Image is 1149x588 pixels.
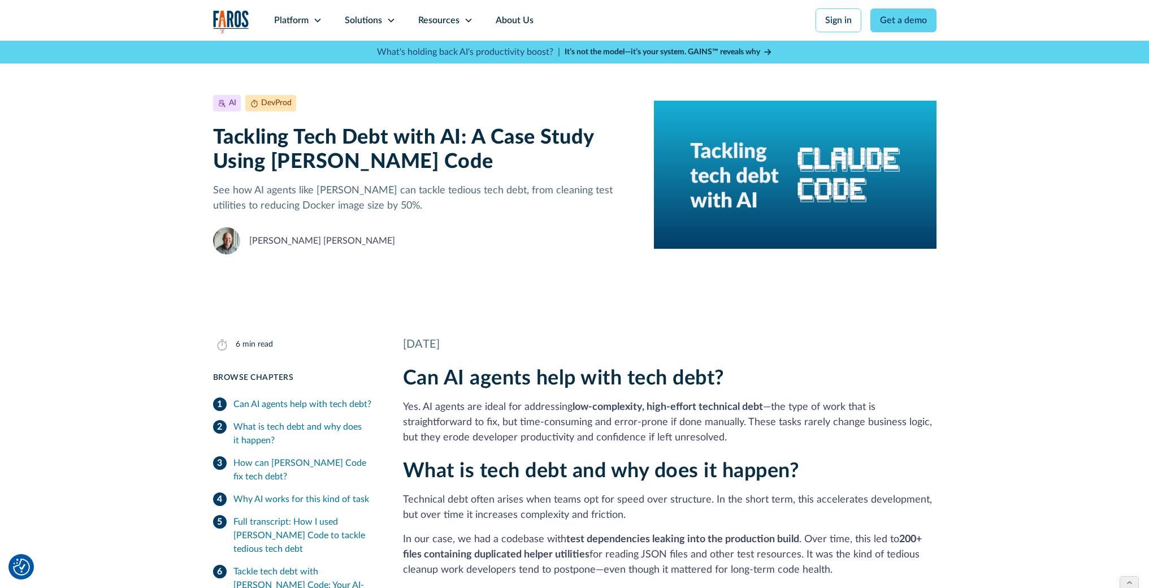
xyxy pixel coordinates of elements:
[233,456,376,483] div: How can [PERSON_NAME] Code fix tech debt?
[213,10,249,33] a: home
[213,227,240,254] img: Yandry Perez Clemente
[816,8,861,32] a: Sign in
[274,14,309,27] div: Platform
[403,336,936,353] div: [DATE]
[213,126,636,174] h1: Tackling Tech Debt with AI: A Case Study Using [PERSON_NAME] Code
[377,45,560,59] p: What's holding back AI's productivity boost? |
[403,492,936,523] p: Technical debt often arises when teams opt for speed over structure. In the short term, this acce...
[566,534,799,544] strong: test dependencies leaking into the production build
[403,532,936,578] p: In our case, we had a codebase with . Over time, this led to for reading JSON files and other tes...
[213,393,376,416] a: Can AI agents help with tech debt?
[242,339,273,351] div: min read
[213,488,376,511] a: Why AI works for this kind of task
[249,234,395,248] div: [PERSON_NAME] [PERSON_NAME]
[345,14,382,27] div: Solutions
[13,559,30,576] button: Cookie Settings
[654,95,936,254] img: On the left, text: Tackling tech debt with AI, and on the right the Claude Code logo, on a blue g...
[418,14,459,27] div: Resources
[233,515,376,556] div: Full transcript: How I used [PERSON_NAME] Code to tackle tedious tech debt
[213,372,376,384] div: Browse Chapters
[403,459,936,483] h2: What is tech debt and why does it happen?
[261,97,292,109] div: DevProd
[403,366,936,391] h2: Can AI agents help with tech debt?
[236,339,240,351] div: 6
[565,48,760,56] strong: It’s not the model—it’s your system. GAINS™ reveals why
[229,97,236,109] div: AI
[213,183,636,214] p: See how AI agents like [PERSON_NAME] can tackle tedious tech debt, from cleaning test utilities t...
[403,400,936,446] p: Yes. AI agents are ideal for addressing —the type of work that is straightforward to fix, but tim...
[573,402,763,412] strong: low-complexity, high-effort technical debt
[213,511,376,560] a: Full transcript: How I used [PERSON_NAME] Code to tackle tedious tech debt
[213,452,376,488] a: How can [PERSON_NAME] Code fix tech debt?
[233,397,371,411] div: Can AI agents help with tech debt?
[233,420,376,447] div: What is tech debt and why does it happen?
[13,559,30,576] img: Revisit consent button
[870,8,936,32] a: Get a demo
[565,46,773,58] a: It’s not the model—it’s your system. GAINS™ reveals why
[213,10,249,33] img: Logo of the analytics and reporting company Faros.
[233,492,369,506] div: Why AI works for this kind of task
[213,416,376,452] a: What is tech debt and why does it happen?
